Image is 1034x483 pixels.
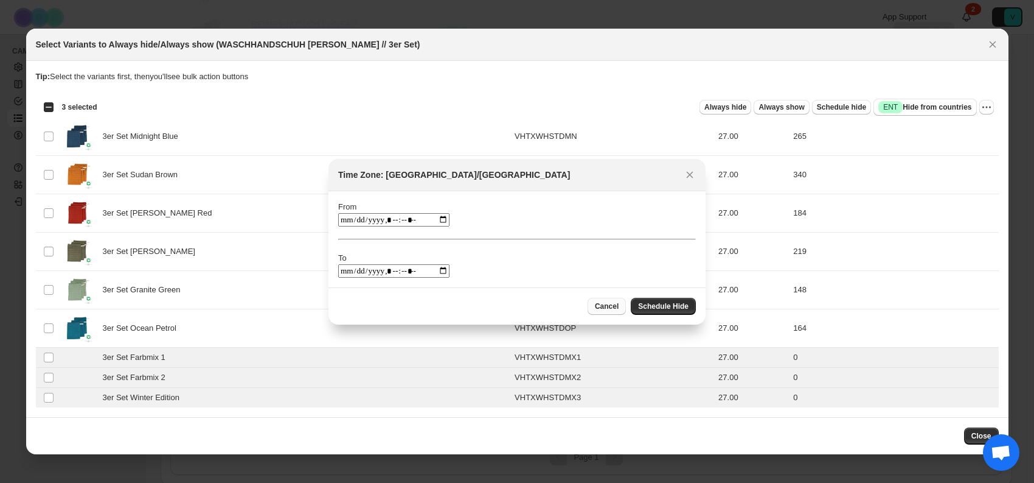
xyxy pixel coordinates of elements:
img: WHS_mit_GOTS_neu_ocean_petrol_7cafa3b1-cd7e-4b87-82e4-a90fdb1c52ec.png [63,313,93,344]
img: WHS_mit_GOTS_neu_rusty_red_5ef43073-7859-4999-b668-3189a08a8e95.png [63,198,93,228]
span: Close [971,431,991,441]
img: WHS_mit_GOTS_neu_dusty_olive_707ae890-6b72-409b-87f3-e400728f28d1.png [63,236,93,267]
span: 3er Set Winter Edition [103,392,186,404]
button: Close [681,166,698,183]
td: 164 [789,309,998,348]
span: Hide from countries [878,101,971,113]
td: 0 [789,368,998,388]
p: Select the variants first, then you'll see bulk action buttons [36,71,999,83]
td: 0 [789,388,998,408]
span: Schedule hide [817,102,866,112]
td: VHTXWHSTDOP [511,309,715,348]
td: 265 [789,118,998,156]
img: WHS_mit_GOTS_neu_sudan_brown_9f0290cf-b6da-428b-b1f2-b1125126e3cb.png [63,160,93,190]
td: VHTXWHSTDMX2 [511,368,715,388]
td: VHTXWHSTDMX3 [511,388,715,408]
span: Schedule Hide [638,301,689,311]
h2: Time Zone: [GEOGRAPHIC_DATA]/[GEOGRAPHIC_DATA] [338,169,570,181]
span: 3er Set Granite Green [103,284,187,296]
td: VHTXWHSTDSB [511,156,715,194]
td: 219 [789,233,998,271]
td: 27.00 [715,348,789,368]
button: Always show [754,100,809,115]
td: VHTXWHSTDMN [511,118,715,156]
span: 3er Set Farbmix 2 [103,372,172,384]
td: 27.00 [715,118,789,156]
span: 3er Set [PERSON_NAME] [103,245,202,258]
span: Cancel [595,301,619,311]
button: Schedule hide [812,100,871,115]
img: WHS_mit_GOTS_neu_granite_green.png [63,275,93,305]
td: 148 [789,271,998,309]
span: Always hide [704,102,746,112]
span: 3er Set Midnight Blue [103,130,185,143]
span: Always show [758,102,804,112]
button: Cancel [588,298,626,315]
strong: Tip: [36,72,50,81]
span: 3er Set [PERSON_NAME] Red [103,207,219,219]
td: VHTXWHSTDMX1 [511,348,715,368]
td: 27.00 [715,233,789,271]
td: 27.00 [715,156,789,194]
a: Chat öffnen [983,434,1019,471]
label: To [338,253,347,263]
span: 3er Set Ocean Petrol [103,322,183,334]
button: Always hide [699,100,751,115]
h2: Select Variants to Always hide/Always show (WASCHHANDSCHUH [PERSON_NAME] // 3er Set) [36,38,420,51]
span: ENT [883,102,898,112]
td: 27.00 [715,368,789,388]
td: 184 [789,194,998,233]
span: 3er Set Sudan Brown [103,169,184,181]
td: 340 [789,156,998,194]
img: WHS_mit_GOTS_neu_midnight_blue_cbf819aa-f3de-4029-91dc-c53fefe4342a.png [63,121,93,152]
td: 27.00 [715,194,789,233]
button: More actions [979,100,994,115]
button: Close [964,428,999,445]
td: 27.00 [715,388,789,408]
span: 3 selected [62,102,97,112]
td: 0 [789,348,998,368]
span: 3er Set Farbmix 1 [103,351,172,364]
label: From [338,202,356,211]
button: Close [984,36,1001,53]
button: Schedule Hide [631,298,696,315]
td: 27.00 [715,309,789,348]
td: 27.00 [715,271,789,309]
button: SuccessENTHide from countries [873,99,976,116]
